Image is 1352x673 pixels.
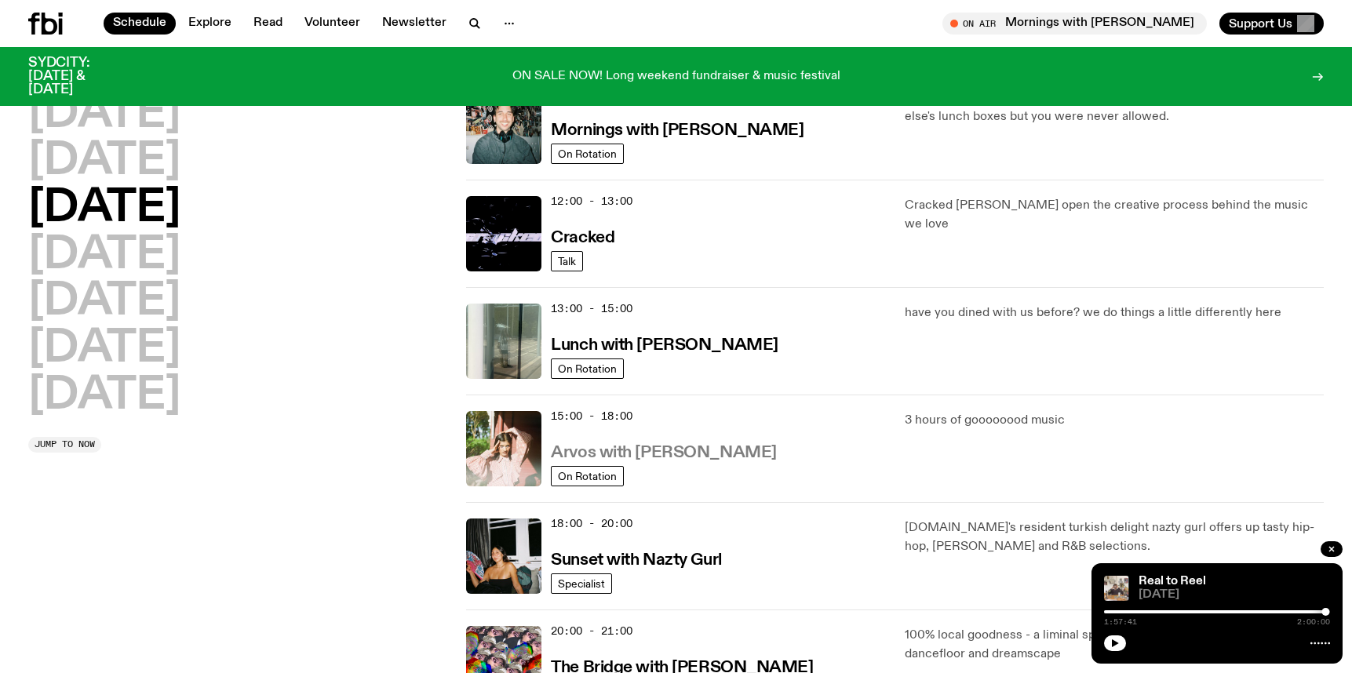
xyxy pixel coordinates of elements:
span: 20:00 - 21:00 [551,624,632,638]
button: Support Us [1219,13,1324,35]
span: 12:00 - 13:00 [551,194,632,209]
h3: Lunch with [PERSON_NAME] [551,337,778,354]
a: Cracked [551,227,614,246]
a: Read [244,13,292,35]
span: Talk [558,255,576,267]
h3: Sunset with Nazty Gurl [551,552,721,569]
a: On Rotation [551,144,624,164]
span: 15:00 - 18:00 [551,409,632,424]
a: Arvos with [PERSON_NAME] [551,442,776,461]
a: Lunch with [PERSON_NAME] [551,334,778,354]
a: Sunset with Nazty Gurl [551,549,721,569]
button: [DATE] [28,280,180,324]
img: Maleeka stands outside on a balcony. She is looking at the camera with a serious expression, and ... [466,411,541,486]
button: [DATE] [28,327,180,371]
a: Real to Reel [1139,575,1206,588]
button: [DATE] [28,187,180,231]
a: On Rotation [551,466,624,486]
p: [DOMAIN_NAME]'s resident turkish delight nazty gurl offers up tasty hip-hop, [PERSON_NAME] and R&... [905,518,1324,556]
a: Talk [551,251,583,271]
button: [DATE] [28,140,180,184]
img: Jasper Craig Adams holds a vintage camera to his eye, obscuring his face. He is wearing a grey ju... [1104,576,1129,601]
p: have you dined with us before? we do things a little differently here [905,304,1324,322]
button: On AirMornings with [PERSON_NAME] [942,13,1207,35]
span: [DATE] [1139,589,1330,601]
button: [DATE] [28,234,180,278]
a: Schedule [104,13,176,35]
span: 13:00 - 15:00 [551,301,632,316]
span: Support Us [1229,16,1292,31]
p: ON SALE NOW! Long weekend fundraiser & music festival [512,70,840,84]
span: Specialist [558,577,605,589]
img: Radio presenter Ben Hansen sits in front of a wall of photos and an fbi radio sign. Film photo. B... [466,89,541,164]
a: Newsletter [373,13,456,35]
img: Logo for Podcast Cracked. Black background, with white writing, with glass smashing graphics [466,196,541,271]
p: The sonic equivalent of those M&M Biscuit Bars that were in everyone else's lunch boxes but you w... [905,89,1324,126]
span: 2:00:00 [1297,618,1330,626]
button: [DATE] [28,93,180,136]
h3: Cracked [551,230,614,246]
p: Cracked [PERSON_NAME] open the creative process behind the music we love [905,196,1324,234]
p: 100% local goodness - a liminal space, floating somewhere between dancefloor and dreamscape [905,626,1324,664]
span: On Rotation [558,147,617,159]
h3: SYDCITY: [DATE] & [DATE] [28,56,129,96]
span: 18:00 - 20:00 [551,516,632,531]
span: On Rotation [558,470,617,482]
span: 1:57:41 [1104,618,1137,626]
a: Explore [179,13,241,35]
button: Jump to now [28,437,101,453]
p: 3 hours of goooooood music [905,411,1324,430]
h3: Mornings with [PERSON_NAME] [551,122,804,139]
h3: Arvos with [PERSON_NAME] [551,445,776,461]
a: Volunteer [295,13,370,35]
a: On Rotation [551,358,624,379]
a: Specialist [551,573,612,594]
a: Mornings with [PERSON_NAME] [551,119,804,139]
button: [DATE] [28,374,180,418]
span: Jump to now [35,440,95,449]
span: On Rotation [558,362,617,374]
